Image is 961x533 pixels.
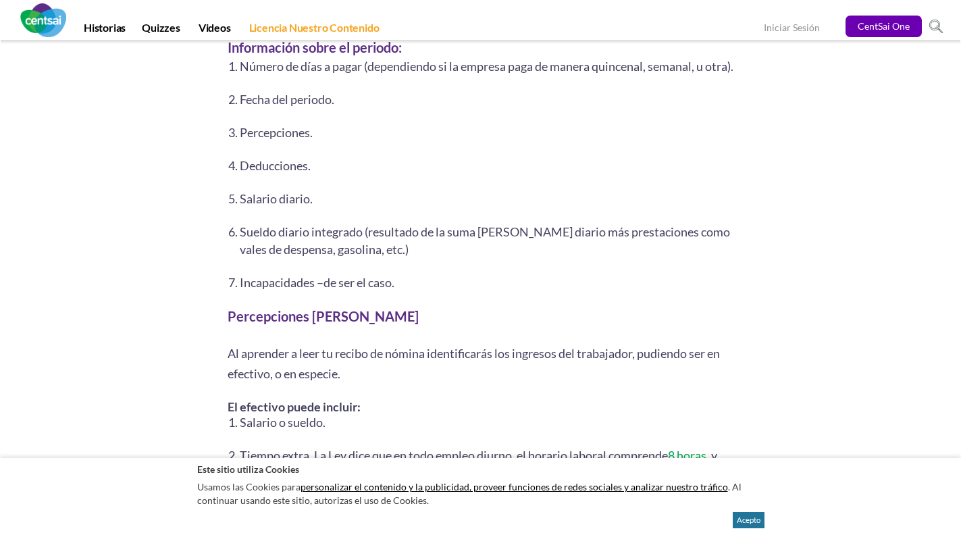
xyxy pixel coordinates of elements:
[240,57,734,75] li: Número de días a pagar (dependiendo si la empresa paga de manera quincenal, semanal, u otra).
[240,190,734,207] li: Salario diario.
[240,447,734,482] li: Tiempo extra. La Ley dice que en todo empleo diurno, el horario laboral comprende , y cualquier h...
[197,463,764,476] h2: Este sitio utiliza Cookies
[240,413,734,431] li: Salario o sueldo.
[240,91,734,108] li: Fecha del periodo.
[197,477,764,510] p: Usamos las Cookies para . Al continuar usando este sitio, autorizas el uso de Cookies.
[240,157,734,174] li: Deducciones.
[228,343,734,384] p: Al aprender a leer tu recibo de nómina identificarás los ingresos del trabajador, pudiendo ser en...
[228,308,419,324] b: Percepciones [PERSON_NAME]
[846,16,922,37] a: CentSai One
[76,21,134,40] a: Historias
[240,223,734,258] li: Sueldo diario integrado (resultado de la suma [PERSON_NAME] diario más prestaciones como vales de...
[668,448,706,463] a: 8 horas
[228,37,734,57] h3: Información sobre el periodo:
[764,22,820,36] a: Iniciar Sesión
[134,21,188,40] a: Quizzes
[190,21,239,40] a: Videos
[228,399,361,414] strong: El efectivo puede incluir:
[241,21,388,40] a: Licencia Nuestro Contenido
[240,274,734,291] li: Incapacidades –de ser el caso.
[733,512,764,528] button: Acepto
[240,124,734,141] li: Percepciones.
[20,3,66,37] img: CentSai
